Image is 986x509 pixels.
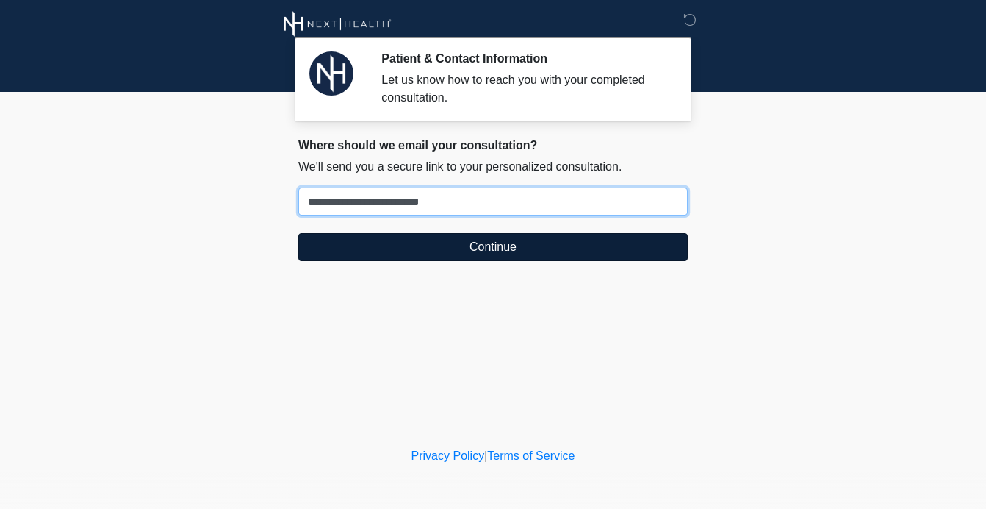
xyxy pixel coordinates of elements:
[309,51,353,96] img: Agent Avatar
[381,51,666,65] h2: Patient & Contact Information
[381,71,666,107] div: Let us know how to reach you with your completed consultation.
[284,11,392,37] img: Next Health Wellness Logo
[298,233,688,261] button: Continue
[411,449,485,462] a: Privacy Policy
[484,449,487,462] a: |
[487,449,575,462] a: Terms of Service
[298,138,688,152] h2: Where should we email your consultation?
[298,158,688,176] p: We'll send you a secure link to your personalized consultation.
